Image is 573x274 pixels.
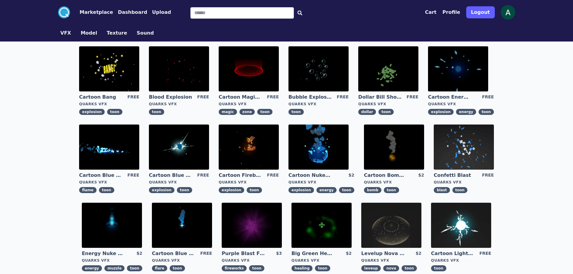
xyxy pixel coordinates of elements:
div: Quarks VFX [222,258,282,263]
span: explosion [219,187,244,193]
button: Upload [152,9,171,16]
span: toon [315,265,330,271]
a: Cartoon Fireball Explosion [219,172,262,179]
img: imgAlt [152,203,212,248]
img: imgAlt [288,125,349,170]
span: toon [249,265,264,271]
img: imgAlt [428,46,488,91]
div: Quarks VFX [291,258,352,263]
div: FREE [407,94,418,100]
div: FREE [482,172,494,179]
button: Marketplace [80,9,113,16]
div: Quarks VFX [149,180,209,185]
img: imgAlt [291,203,352,248]
a: Energy Nuke Muzzle Flash [82,250,125,257]
span: toon [384,187,399,193]
span: toon [247,187,262,193]
a: Upload [147,9,171,16]
img: imgAlt [149,46,209,91]
div: $2 [418,172,424,179]
span: toon [107,109,122,115]
span: toon [149,109,164,115]
span: toon [431,265,446,271]
img: imgAlt [219,46,279,91]
span: flame [79,187,97,193]
a: Marketplace [70,9,113,16]
img: imgAlt [364,125,424,170]
a: Cartoon Nuke Energy Explosion [288,172,332,179]
div: Quarks VFX [428,102,494,106]
span: explosion [149,187,174,193]
div: FREE [267,94,279,100]
a: Logout [466,4,495,21]
img: imgAlt [82,203,142,248]
span: blast [434,187,450,193]
div: Quarks VFX [79,180,139,185]
img: profile [501,5,515,20]
span: toon [177,187,192,193]
div: FREE [197,172,209,179]
div: FREE [337,94,349,100]
div: $2 [348,172,354,179]
div: Quarks VFX [82,258,142,263]
div: FREE [197,94,209,100]
span: bomb [364,187,381,193]
span: healing [291,265,313,271]
img: imgAlt [361,203,421,248]
div: FREE [128,172,139,179]
div: Quarks VFX [79,102,139,106]
span: energy [456,109,476,115]
div: FREE [267,172,279,179]
div: Quarks VFX [219,180,279,185]
div: Quarks VFX [219,102,279,106]
a: Purple Blast Fireworks [222,250,265,257]
div: Quarks VFX [288,102,349,106]
div: Quarks VFX [358,102,418,106]
button: Texture [107,29,127,37]
span: muzzle [104,265,125,271]
img: imgAlt [79,46,139,91]
span: explosion [288,187,314,193]
span: nova [383,265,399,271]
span: toon [99,187,114,193]
button: Cart [425,9,436,16]
div: $2 [416,250,421,257]
span: toon [170,265,185,271]
a: Model [76,29,102,37]
span: toon [339,187,354,193]
button: Logout [466,6,495,18]
div: Quarks VFX [364,180,424,185]
a: Confetti Blast [434,172,477,179]
div: FREE [479,250,491,257]
span: fireworks [222,265,247,271]
div: $3 [276,250,282,257]
img: imgAlt [149,125,209,170]
button: Sound [137,29,154,37]
a: Levelup Nova Effect [361,250,405,257]
img: imgAlt [222,203,282,248]
a: Blood Explosion [149,94,192,100]
a: VFX [56,29,76,37]
span: toon [402,265,417,271]
img: imgAlt [219,125,279,170]
a: Big Green Healing Effect [291,250,335,257]
input: Search [190,7,294,19]
a: Cartoon Blue Flare [152,250,195,257]
a: Cartoon Bomb Fuse [364,172,407,179]
button: Dashboard [118,9,147,16]
a: Texture [102,29,132,37]
span: flare [152,265,167,271]
div: Quarks VFX [152,258,212,263]
button: Profile [442,9,460,16]
span: explosion [428,109,454,115]
span: toon [288,109,304,115]
img: imgAlt [431,203,491,248]
a: Dollar Bill Shower [358,94,402,100]
a: Cartoon Lightning Ball [431,250,474,257]
span: toon [257,109,273,115]
img: imgAlt [79,125,139,170]
a: Cartoon Blue Flamethrower [79,172,122,179]
a: Cartoon Blue Gas Explosion [149,172,192,179]
span: energy [316,187,337,193]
